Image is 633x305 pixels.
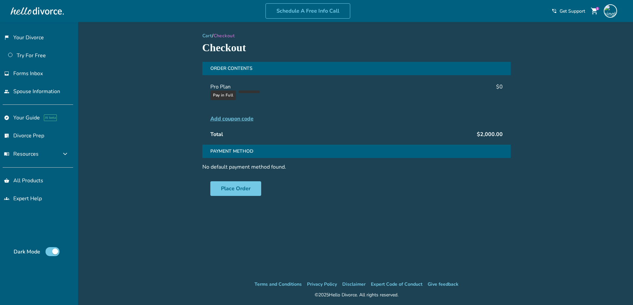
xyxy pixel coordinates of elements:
div: © 2025 Hello Divorce. All rights reserved. [315,291,398,299]
a: Privacy Policy [307,281,337,287]
span: Total [210,131,223,138]
span: menu_book [4,151,9,157]
span: inbox [4,71,9,76]
span: AI beta [44,114,57,121]
span: flag_2 [4,35,9,40]
span: $0 [496,83,503,90]
li: Disclaimer [342,280,366,288]
img: singlefileline@hellodivorce.com [604,4,617,18]
span: $2,000.00 [477,131,503,138]
button: Place Order [210,181,261,196]
span: Resources [4,150,39,158]
span: shopping_basket [4,178,9,183]
span: Forms Inbox [13,70,43,77]
div: 1 [596,7,599,10]
a: Expert Code of Conduct [371,281,422,287]
span: list_alt_check [4,133,9,138]
span: phone_in_talk [552,8,557,14]
span: Get Support [560,8,585,14]
span: people [4,89,9,94]
span: shopping_cart [590,7,598,15]
span: Pro Plan [210,83,231,90]
span: expand_more [61,150,69,158]
span: explore [4,115,9,120]
a: Schedule A Free Info Call [265,3,350,19]
a: Cart [202,33,212,39]
li: Give feedback [428,280,459,288]
h1: Checkout [202,42,511,54]
span: groups [4,196,9,201]
a: Terms and Conditions [255,281,302,287]
span: Order Contents [208,62,255,75]
div: / [202,33,511,39]
a: phone_in_talkGet Support [552,8,585,14]
span: Checkout [214,33,235,39]
span: Dark Mode [14,248,40,255]
p: No default payment method found. [202,163,511,171]
span: Payment Method [208,145,256,158]
span: Add coupon code [210,115,254,122]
